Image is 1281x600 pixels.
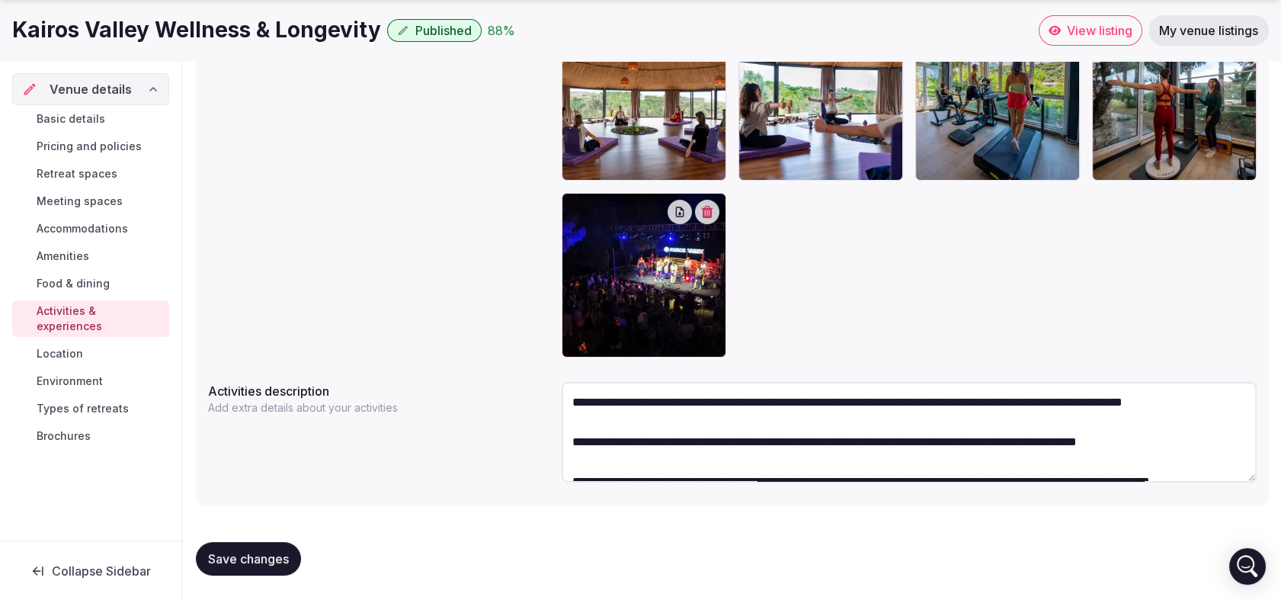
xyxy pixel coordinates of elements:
[37,221,128,236] span: Accommodations
[37,374,103,389] span: Environment
[37,401,129,416] span: Types of retreats
[1039,15,1142,46] a: View listing
[50,80,132,98] span: Venue details
[196,542,301,576] button: Save changes
[12,163,169,184] a: Retreat spaces
[387,19,482,42] button: Published
[12,300,169,337] a: Activities & experiences
[37,166,117,181] span: Retreat spaces
[12,108,169,130] a: Basic details
[37,346,83,361] span: Location
[37,111,105,127] span: Basic details
[738,16,903,181] div: 20-1.jpg
[562,193,726,358] div: g12.jpg
[12,425,169,447] a: Brochures
[208,400,403,416] p: Add extra details about your activities
[208,551,289,566] span: Save changes
[37,428,91,444] span: Brochures
[915,16,1080,181] div: 14-1.jpg
[12,371,169,392] a: Environment
[488,21,515,40] button: 88%
[37,303,163,334] span: Activities & experiences
[12,343,169,364] a: Location
[37,139,142,154] span: Pricing and policies
[1229,548,1266,585] div: Open Intercom Messenger
[37,194,123,209] span: Meeting spaces
[12,191,169,212] a: Meeting spaces
[52,563,151,579] span: Collapse Sidebar
[1148,15,1269,46] a: My venue listings
[488,21,515,40] div: 88 %
[1159,23,1258,38] span: My venue listings
[37,276,110,291] span: Food & dining
[12,136,169,157] a: Pricing and policies
[12,245,169,267] a: Amenities
[208,385,549,397] label: Activities description
[1092,16,1257,181] div: 18-1.jpg
[12,398,169,419] a: Types of retreats
[415,23,472,38] span: Published
[12,15,381,45] h1: Kairos Valley Wellness & Longevity
[37,249,89,264] span: Amenities
[12,554,169,588] button: Collapse Sidebar
[12,273,169,294] a: Food & dining
[562,16,726,181] div: SPIRIT-DOME3-1.jpg
[12,218,169,239] a: Accommodations
[1067,23,1132,38] span: View listing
